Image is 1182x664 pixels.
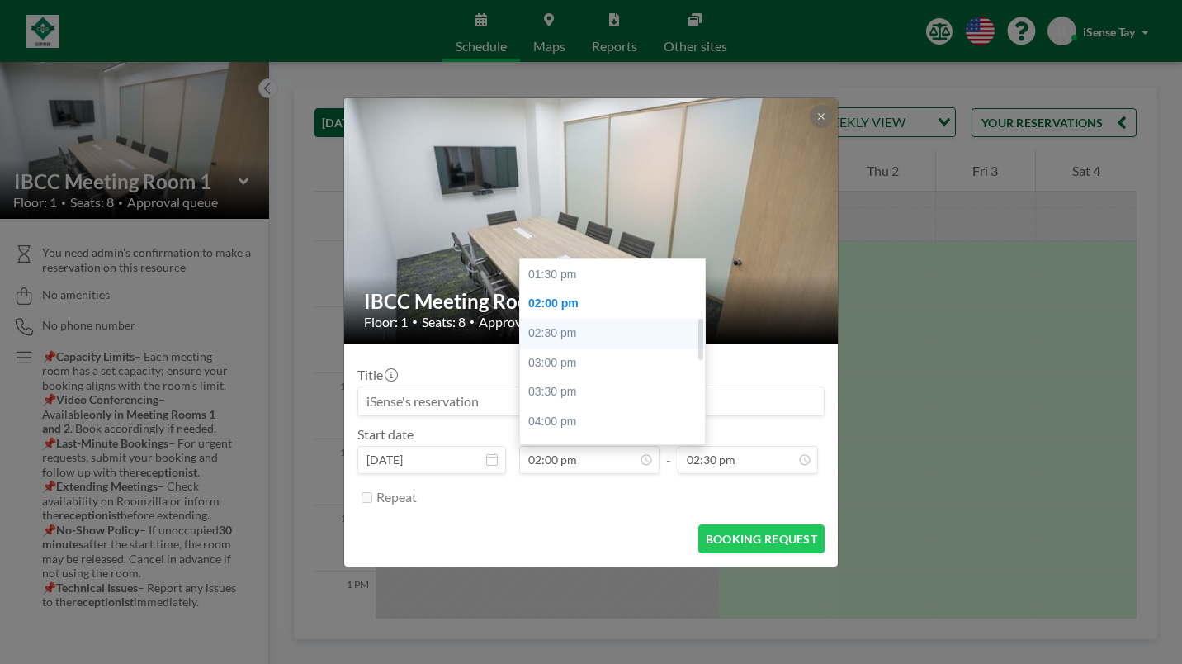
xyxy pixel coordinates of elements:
h2: IBCC Meeting Room 1 [364,289,820,314]
div: 03:00 pm [520,349,713,378]
img: 537.jpg [344,55,839,386]
input: iSense's reservation [358,387,824,415]
button: BOOKING REQUEST [698,524,825,553]
label: Repeat [376,489,417,505]
span: Floor: 1 [364,314,408,330]
span: • [412,315,418,328]
div: 02:00 pm [520,289,713,319]
span: Approval queue [479,314,570,330]
div: 01:30 pm [520,260,713,290]
span: Seats: 8 [422,314,466,330]
div: 04:30 pm [520,436,713,466]
div: 03:30 pm [520,377,713,407]
span: • [470,316,475,327]
div: 02:30 pm [520,319,713,349]
span: - [666,432,671,468]
label: Title [357,367,396,383]
div: 04:00 pm [520,407,713,437]
label: Start date [357,426,414,443]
